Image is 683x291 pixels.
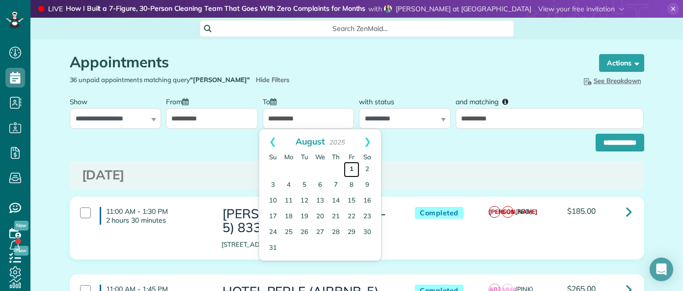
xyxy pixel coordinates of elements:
[265,177,281,193] a: 3
[329,138,345,146] span: 2025
[265,240,281,256] a: 31
[296,136,325,146] span: August
[263,92,281,110] label: To
[265,193,281,209] a: 10
[315,153,325,161] span: Wednesday
[301,153,308,161] span: Tuesday
[332,153,340,161] span: Thursday
[650,258,673,281] div: Open Intercom Messenger
[256,76,290,84] a: Hide Filters
[396,4,531,13] span: [PERSON_NAME] at [GEOGRAPHIC_DATA]
[62,75,357,85] div: 36 unpaid appointments matching query
[359,193,375,209] a: 16
[328,193,344,209] a: 14
[284,153,293,161] span: Monday
[515,207,532,215] span: (RED)
[66,4,366,14] strong: How I Built a 7-Figure, 30-Person Cleaning Team That Goes With Zero Complaints for Months
[221,240,395,249] p: [STREET_ADDRESS]
[359,225,375,240] a: 30
[502,206,514,218] span: CG1
[106,216,207,225] p: 2 hours 30 minutes
[256,75,290,85] span: Hide Filters
[190,76,249,84] strong: "[PERSON_NAME]"
[344,209,359,225] a: 22
[312,193,328,209] a: 13
[344,193,359,209] a: 15
[297,177,312,193] a: 5
[344,162,359,177] a: 1
[312,225,328,240] a: 27
[599,54,644,72] button: Actions
[281,193,297,209] a: 11
[14,221,28,231] span: New
[349,153,355,161] span: Friday
[166,92,193,110] label: From
[312,177,328,193] a: 6
[579,75,644,86] button: See Breakdown
[344,177,359,193] a: 8
[344,225,359,240] a: 29
[100,207,207,225] h4: 11:00 AM - 1:30 PM
[359,209,375,225] a: 23
[368,4,382,13] span: with
[354,129,381,154] a: Next
[567,206,596,216] span: $185.00
[359,177,375,193] a: 9
[297,209,312,225] a: 19
[265,209,281,225] a: 17
[328,209,344,225] a: 21
[259,129,286,154] a: Prev
[456,92,515,110] label: and matching
[281,225,297,240] a: 25
[312,209,328,225] a: 20
[582,77,641,85] span: See Breakdown
[363,153,371,161] span: Saturday
[297,225,312,240] a: 26
[359,162,375,177] a: 2
[328,177,344,193] a: 7
[489,206,500,218] span: [PERSON_NAME]
[281,209,297,225] a: 18
[281,177,297,193] a: 4
[265,225,281,240] a: 24
[384,5,392,13] img: stephanie-pipkin-96de6d1c4dbbe89ac2cf66ae4a2a65097b4bdeddb8dcc8f0118c4cbbfde044c5.jpg
[70,54,580,70] h1: Appointments
[415,207,464,219] span: Completed
[221,207,395,235] h3: [PERSON_NAME] (AIRBNB-5) 833-1A LeCOUER
[269,153,277,161] span: Sunday
[328,225,344,240] a: 28
[82,168,632,182] h3: [DATE]
[297,193,312,209] a: 12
